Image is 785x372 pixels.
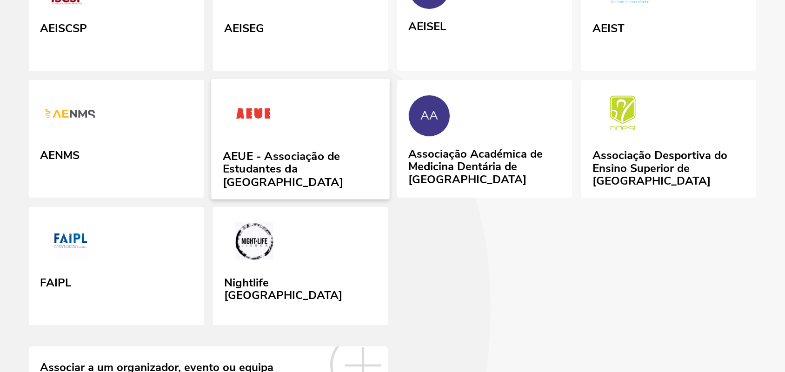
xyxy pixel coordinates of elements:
[224,19,264,35] div: AEISEG
[213,207,388,325] a: Nightlife Lisbon Nightlife [GEOGRAPHIC_DATA]
[224,222,285,264] img: Nightlife Lisbon
[29,207,204,325] a: FAIPL FAIPL
[211,79,390,199] a: AEUE - Associação de Estudantes da Universidade Europeia AEUE - Associação de Estudantes da [GEOG...
[40,222,100,264] img: FAIPL
[408,17,446,33] div: AEISEL
[581,80,756,198] a: Associação Desportiva do Ensino Superior de Lisboa Associação Desportiva do Ensino Superior de [G...
[29,80,204,198] a: AENMS AENMS
[397,80,572,196] a: AA Associação Académica de Medicina Dentária de [GEOGRAPHIC_DATA]
[223,146,379,189] div: AEUE - Associação de Estudantes da [GEOGRAPHIC_DATA]
[40,19,87,35] div: AEISCSP
[224,273,377,302] div: Nightlife [GEOGRAPHIC_DATA]
[223,94,285,137] img: AEUE - Associação de Estudantes da Universidade Europeia
[592,19,625,35] div: AEIST
[592,95,653,137] img: Associação Desportiva do Ensino Superior de Lisboa
[40,273,71,290] div: FAIPL
[40,95,100,137] img: AENMS
[408,144,561,186] div: Associação Académica de Medicina Dentária de [GEOGRAPHIC_DATA]
[40,146,80,162] div: AENMS
[592,146,745,188] div: Associação Desportiva do Ensino Superior de [GEOGRAPHIC_DATA]
[420,109,438,123] div: AA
